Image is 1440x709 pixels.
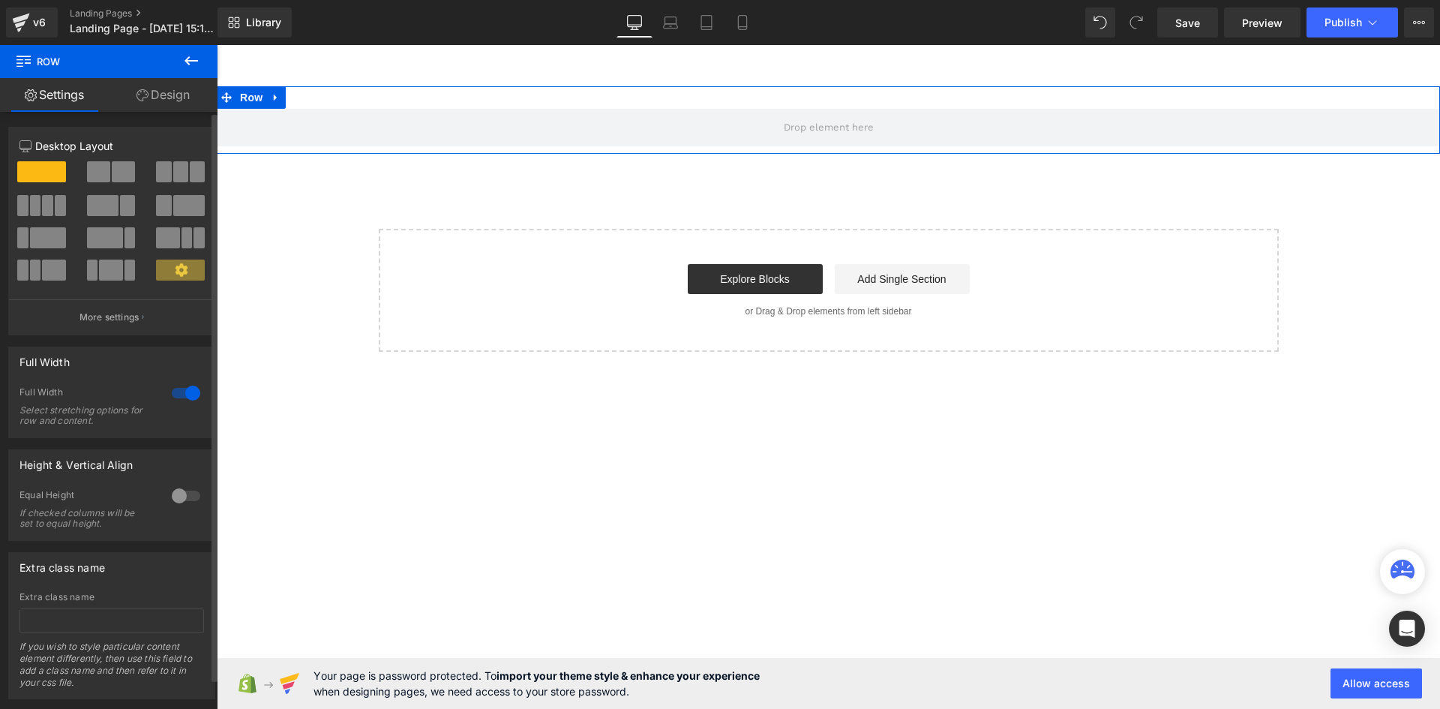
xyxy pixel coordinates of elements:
div: Select stretching options for row and content. [19,405,154,426]
button: Redo [1121,8,1151,38]
span: Preview [1242,15,1282,31]
span: Save [1175,15,1200,31]
div: Open Intercom Messenger [1389,611,1425,647]
a: Laptop [652,8,688,38]
span: Row [19,41,49,64]
p: or Drag & Drop elements from left sidebar [186,261,1038,272]
button: Undo [1085,8,1115,38]
a: New Library [217,8,292,38]
a: Desktop [616,8,652,38]
a: Preview [1224,8,1300,38]
div: Full Width [19,386,157,402]
button: Allow access [1330,668,1422,698]
button: Publish [1306,8,1398,38]
button: More [1404,8,1434,38]
a: Explore Blocks [471,219,606,249]
div: Extra class name [19,553,105,574]
a: Tablet [688,8,724,38]
a: Add Single Section [618,219,753,249]
div: If you wish to style particular content element differently, then use this field to add a class n... [19,641,204,698]
div: Extra class name [19,592,204,602]
div: Full Width [19,347,70,368]
span: Library [246,16,281,29]
a: Design [109,78,217,112]
a: Landing Pages [70,8,242,20]
p: Desktop Layout [19,138,204,154]
div: Height & Vertical Align [19,450,133,471]
div: Equal Height [19,489,157,505]
a: Expand / Collapse [49,41,69,64]
p: More settings [79,311,139,324]
span: Landing Page - [DATE] 15:12:21 [70,23,214,35]
span: Publish [1324,17,1362,29]
div: v6 [30,13,49,32]
div: If checked columns will be set to equal height. [19,508,154,529]
strong: import your theme style & enhance your experience [496,669,760,682]
span: Row [15,45,165,78]
button: More settings [9,299,214,335]
a: v6 [6,8,58,38]
a: Mobile [724,8,760,38]
span: Your page is password protected. To when designing pages, we need access to your store password. [313,668,760,699]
